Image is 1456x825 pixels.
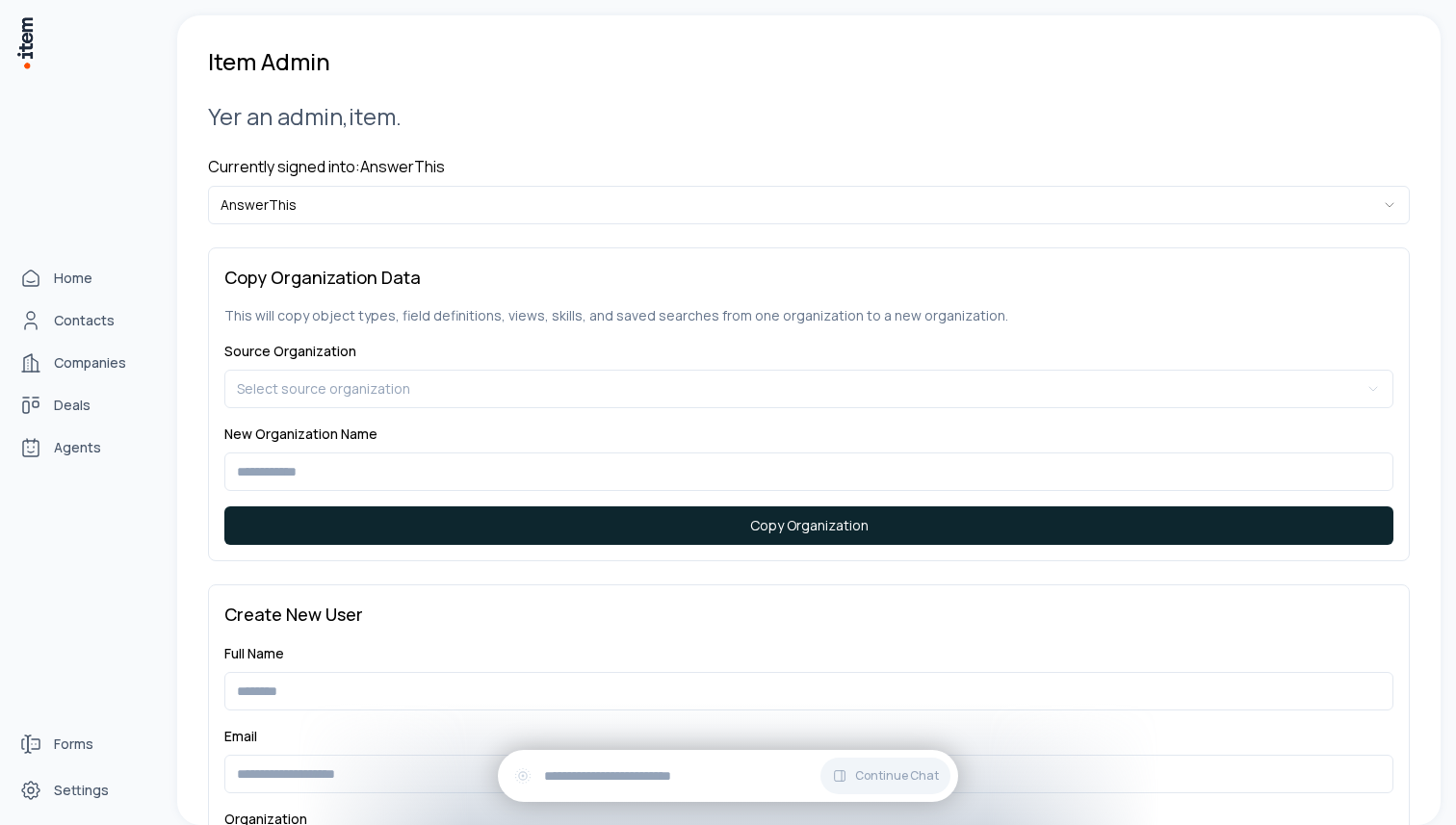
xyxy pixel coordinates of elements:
span: Home [54,269,92,288]
h1: Item Admin [208,46,330,77]
h3: Copy Organization Data [224,264,1393,291]
label: Full Name [224,644,284,662]
img: Item Brain Logo [15,15,35,70]
label: Email [224,727,257,745]
h4: Currently signed into: AnswerThis [208,155,1410,178]
a: Settings [12,771,158,810]
span: Forms [54,735,93,754]
a: deals [12,386,158,425]
button: Continue Chat [820,758,950,794]
span: Settings [54,781,109,800]
a: Agents [12,428,158,467]
p: This will copy object types, field definitions, views, skills, and saved searches from one organi... [224,306,1393,325]
label: Source Organization [224,342,356,360]
button: Copy Organization [224,506,1393,545]
span: Contacts [54,311,115,330]
h3: Create New User [224,601,1393,628]
div: Continue Chat [498,750,958,802]
span: Agents [54,438,101,457]
a: Home [12,259,158,297]
span: Continue Chat [855,768,939,784]
a: Contacts [12,301,158,340]
h2: Yer an admin, item . [208,100,1410,132]
label: New Organization Name [224,425,377,443]
span: Deals [54,396,91,415]
a: Companies [12,344,158,382]
span: Companies [54,353,126,373]
a: Forms [12,725,158,763]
